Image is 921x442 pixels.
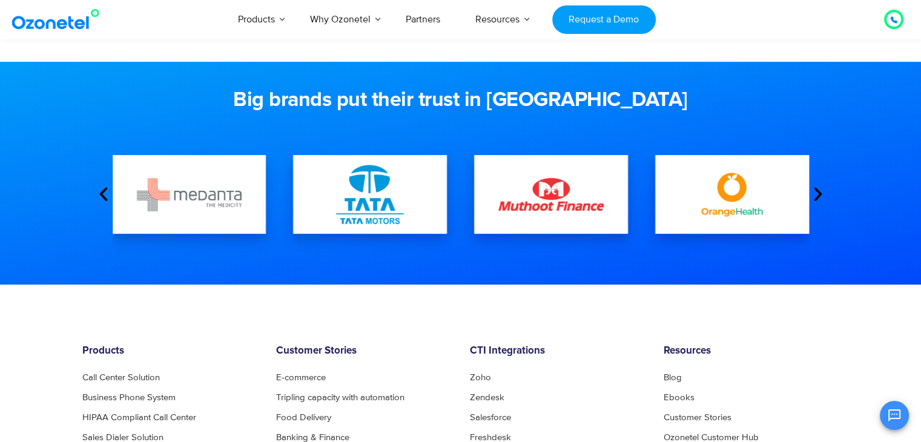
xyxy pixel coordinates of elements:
[664,345,839,357] h6: Resources
[655,155,809,234] div: 8 / 16
[679,167,785,222] img: Orange Healthcare
[276,345,452,357] h6: Customer Stories
[880,401,909,430] button: Open chat
[113,131,809,258] div: Image Carousel
[293,155,447,234] div: 6 / 16
[317,142,423,247] img: Tata Motors
[94,88,827,113] h2: Big brands put their trust in [GEOGRAPHIC_DATA]
[474,155,628,234] div: 7 / 16
[276,393,404,402] a: Tripling capacity with automation
[82,373,160,382] a: Call Center Solution
[470,345,645,357] h6: CTI Integrations
[470,393,504,402] a: Zendesk
[470,373,491,382] a: Zoho
[498,178,604,211] img: Muthoot-Finance-Logo-PNG
[470,413,511,422] a: Salesforce
[664,393,695,402] a: Ebooks
[470,433,511,442] a: Freshdesk
[82,433,163,442] a: Sales Dialer Solution
[664,433,759,442] a: Ozonetel Customer Hub
[276,433,349,442] a: Banking & Finance
[82,393,176,402] a: Business Phone System
[276,413,331,422] a: Food Delivery
[664,373,682,382] a: Blog
[137,178,242,211] img: medanta
[113,155,266,234] div: 5 / 16
[552,5,656,34] a: Request a Demo
[82,413,196,422] a: HIPAA Compliant Call Center
[82,345,258,357] h6: Products
[276,373,326,382] a: E-commerce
